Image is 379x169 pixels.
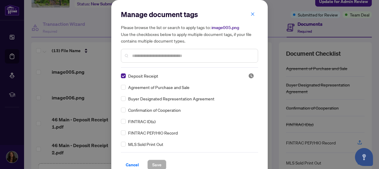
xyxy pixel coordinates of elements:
[248,73,254,79] span: Pending Review
[248,73,254,79] img: status
[211,25,239,30] span: image005.png
[121,10,258,19] h2: Manage document tags
[128,129,178,136] span: FINTRAC PEP/HIO Record
[251,12,255,16] span: close
[128,95,214,102] span: Buyer Designated Representation Agreement
[128,141,163,147] span: MLS Sold Print Out
[128,73,158,79] span: Deposit Receipt
[128,107,181,113] span: Confirmation of Cooperation
[121,24,258,44] h5: Please browse the list or search to apply tags to: Use the checkboxes below to apply multiple doc...
[355,148,373,166] button: Open asap
[128,84,189,90] span: Agreement of Purchase and Sale
[128,118,156,125] span: FINTRAC ID(s)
